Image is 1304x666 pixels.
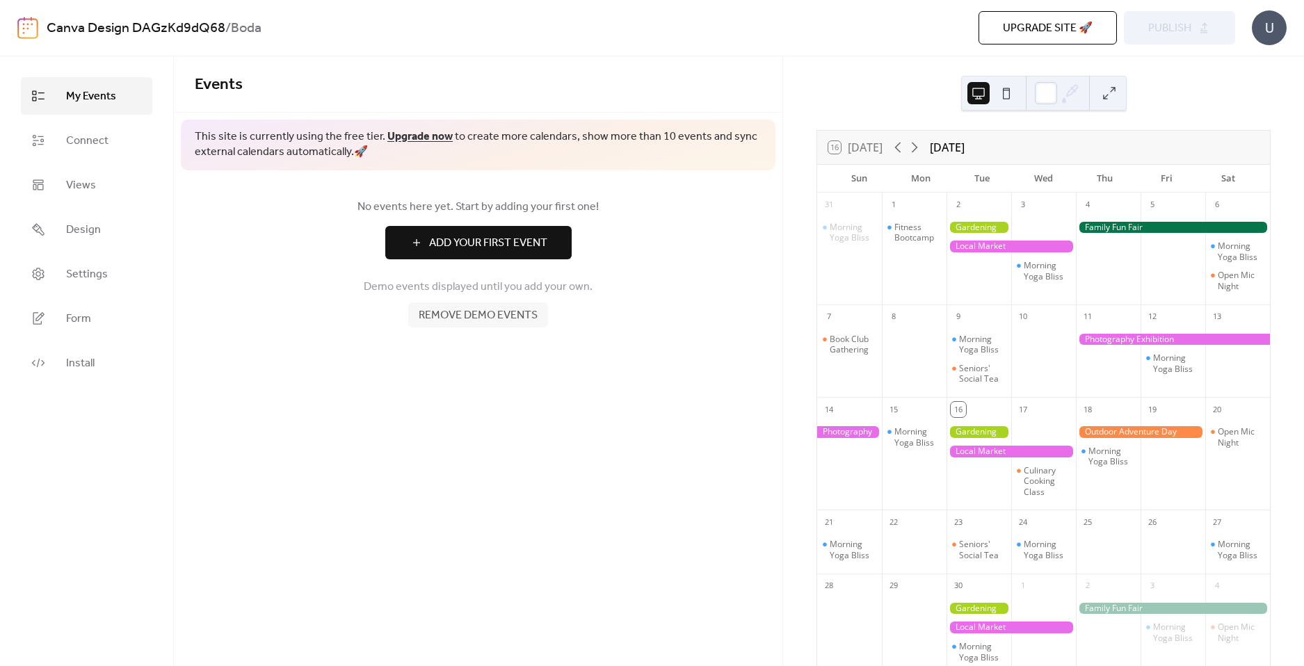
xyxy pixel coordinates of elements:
[195,199,762,216] span: No events here yet. Start by adding your first one!
[1024,465,1070,498] div: Culinary Cooking Class
[951,309,966,325] div: 9
[1209,197,1225,213] div: 6
[1205,241,1270,262] div: Morning Yoga Bliss
[364,279,593,295] span: Demo events displayed until you add your own.
[886,578,901,594] div: 29
[894,222,941,243] div: Fitness Bootcamp
[21,77,152,115] a: My Events
[930,139,965,156] div: [DATE]
[225,15,231,42] b: /
[821,197,837,213] div: 31
[47,15,225,42] a: Canva Design DAGzKd9dQ68
[947,539,1011,560] div: Seniors' Social Tea
[1076,603,1270,615] div: Family Fun Fair
[1080,514,1095,530] div: 25
[830,539,876,560] div: Morning Yoga Bliss
[1076,334,1270,346] div: Photography Exhibition
[821,514,837,530] div: 21
[195,70,243,100] span: Events
[1015,402,1031,417] div: 17
[979,11,1117,44] button: Upgrade site 🚀
[947,334,1011,355] div: Morning Yoga Bliss
[1218,270,1264,291] div: Open Mic Night
[1209,578,1225,594] div: 4
[886,514,901,530] div: 22
[17,17,38,39] img: logo
[387,126,453,147] a: Upgrade now
[830,334,876,355] div: Book Club Gathering
[1198,165,1259,193] div: Sat
[1136,165,1197,193] div: Fri
[1153,352,1200,374] div: Morning Yoga Bliss
[21,344,152,382] a: Install
[947,241,1076,252] div: Local Market
[817,222,882,243] div: Morning Yoga Bliss
[886,197,901,213] div: 1
[947,622,1076,633] div: Local Market
[1141,622,1205,643] div: Morning Yoga Bliss
[1209,309,1225,325] div: 13
[951,514,966,530] div: 23
[231,15,261,42] b: Boda
[1015,197,1031,213] div: 3
[947,426,1011,438] div: Gardening Workshop
[890,165,951,193] div: Mon
[1145,514,1160,530] div: 26
[1003,20,1093,37] span: Upgrade site 🚀
[66,88,116,105] span: My Events
[821,402,837,417] div: 14
[408,302,548,327] button: Remove demo events
[1011,539,1076,560] div: Morning Yoga Bliss
[1145,402,1160,417] div: 19
[1218,539,1264,560] div: Morning Yoga Bliss
[1088,446,1135,467] div: Morning Yoga Bliss
[1013,165,1074,193] div: Wed
[821,578,837,594] div: 28
[1141,352,1205,374] div: Morning Yoga Bliss
[419,307,538,324] span: Remove demo events
[195,129,762,161] span: This site is currently using the free tier. to create more calendars, show more than 10 events an...
[1205,270,1270,291] div: Open Mic Night
[947,222,1011,234] div: Gardening Workshop
[21,211,152,248] a: Design
[21,122,152,159] a: Connect
[951,402,966,417] div: 16
[886,309,901,325] div: 8
[385,226,572,259] button: Add Your First Event
[947,446,1076,457] div: Local Market
[1153,622,1200,643] div: Morning Yoga Bliss
[1209,402,1225,417] div: 20
[1205,622,1270,643] div: Open Mic Night
[21,166,152,204] a: Views
[1011,260,1076,282] div: Morning Yoga Bliss
[830,222,876,243] div: Morning Yoga Bliss
[959,641,1006,663] div: Morning Yoga Bliss
[1218,622,1264,643] div: Open Mic Night
[66,266,108,283] span: Settings
[882,426,947,448] div: Morning Yoga Bliss
[1218,241,1264,262] div: Morning Yoga Bliss
[1080,309,1095,325] div: 11
[959,363,1006,384] div: Seniors' Social Tea
[1074,165,1136,193] div: Thu
[1011,465,1076,498] div: Culinary Cooking Class
[66,311,91,327] span: Form
[947,603,1011,615] div: Gardening Workshop
[1145,197,1160,213] div: 5
[66,177,96,194] span: Views
[1080,578,1095,594] div: 2
[951,165,1013,193] div: Tue
[1024,539,1070,560] div: Morning Yoga Bliss
[817,539,882,560] div: Morning Yoga Bliss
[947,641,1011,663] div: Morning Yoga Bliss
[195,226,762,259] a: Add Your First Event
[1080,197,1095,213] div: 4
[1252,10,1287,45] div: U
[947,363,1011,384] div: Seniors' Social Tea
[1015,309,1031,325] div: 10
[1076,446,1141,467] div: Morning Yoga Bliss
[1205,539,1270,560] div: Morning Yoga Bliss
[959,334,1006,355] div: Morning Yoga Bliss
[429,235,547,252] span: Add Your First Event
[1209,514,1225,530] div: 27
